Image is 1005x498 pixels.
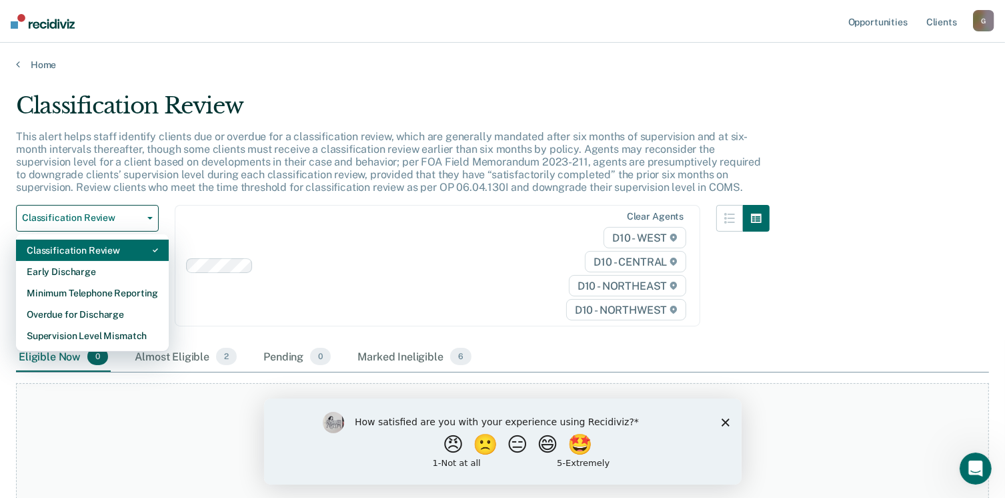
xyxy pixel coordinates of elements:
[450,348,471,365] span: 6
[566,299,686,320] span: D10 - NORTHWEST
[569,275,686,296] span: D10 - NORTHEAST
[27,304,158,325] div: Overdue for Discharge
[16,342,111,372] div: Eligible Now0
[27,261,158,282] div: Early Discharge
[585,251,686,272] span: D10 - CENTRAL
[960,453,992,485] iframe: Intercom live chat
[310,348,331,365] span: 0
[973,10,994,31] button: G
[264,399,742,485] iframe: Survey by Kim from Recidiviz
[87,348,108,365] span: 0
[27,240,158,261] div: Classification Review
[16,130,761,194] p: This alert helps staff identify clients due or overdue for a classification review, which are gen...
[627,211,684,222] div: Clear agents
[261,342,333,372] div: Pending0
[16,205,159,232] button: Classification Review
[11,14,75,29] img: Recidiviz
[16,59,989,71] a: Home
[27,282,158,304] div: Minimum Telephone Reporting
[132,342,239,372] div: Almost Eligible2
[216,348,237,365] span: 2
[22,212,142,224] span: Classification Review
[16,92,770,130] div: Classification Review
[355,342,474,372] div: Marked Ineligible6
[604,227,686,248] span: D10 - WEST
[27,325,158,346] div: Supervision Level Mismatch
